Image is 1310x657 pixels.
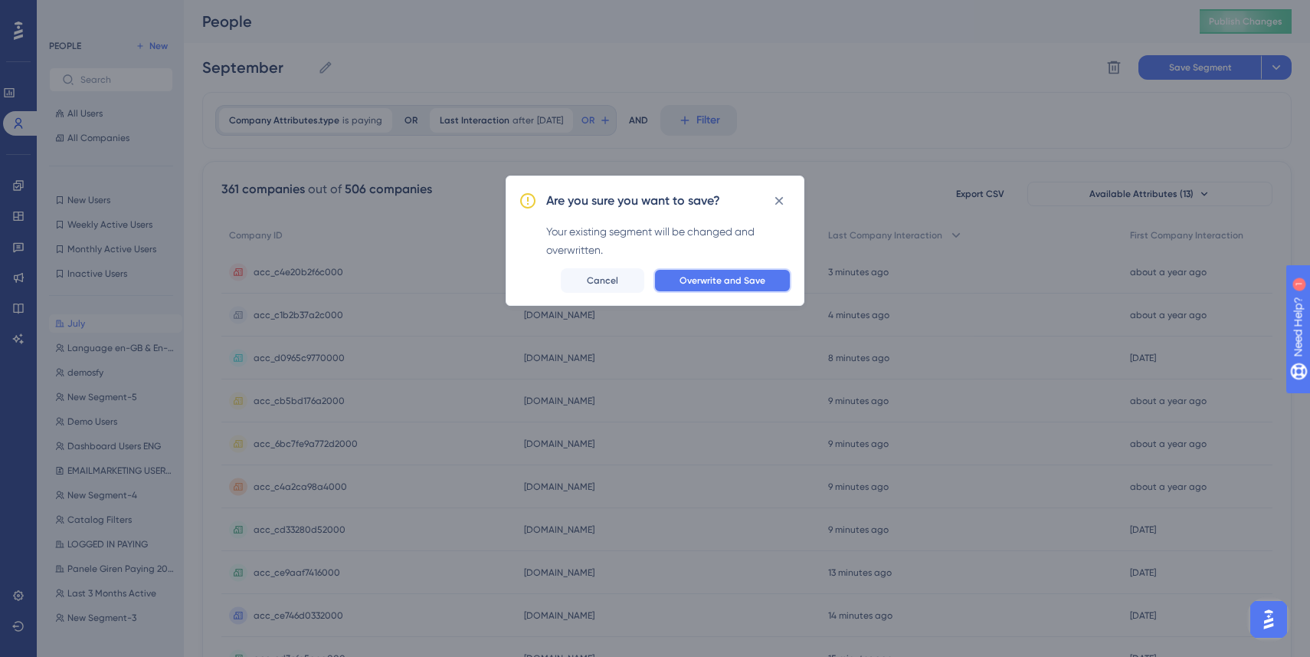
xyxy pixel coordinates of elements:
span: Overwrite and Save [680,274,765,287]
iframe: UserGuiding AI Assistant Launcher [1246,596,1292,642]
span: Cancel [587,274,618,287]
span: Need Help? [36,4,96,22]
div: 1 [106,8,111,20]
h2: Are you sure you want to save? [546,192,720,210]
div: Your existing segment will be changed and overwritten. [546,222,791,259]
